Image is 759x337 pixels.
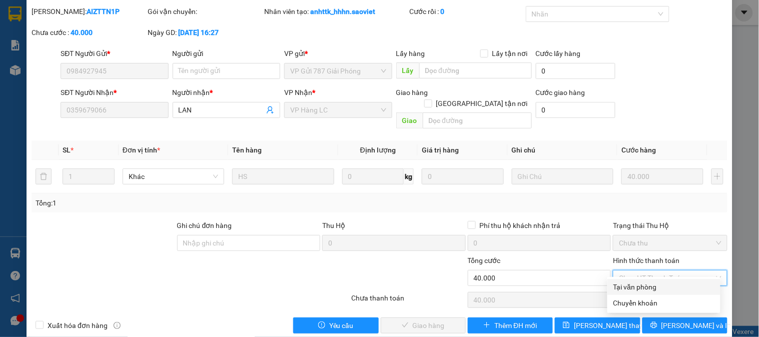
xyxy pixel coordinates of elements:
span: Định lượng [360,146,396,154]
img: logo.jpg [6,8,56,58]
b: anhttk_hhhn.saoviet [310,7,375,15]
button: printer[PERSON_NAME] và In [642,317,727,333]
input: 0 [422,168,504,184]
b: AIZTTN1P [87,7,120,15]
span: VP Gửi 787 Giải Phóng [290,63,386,78]
span: VP Hàng LC [290,102,386,117]
span: [GEOGRAPHIC_DATA] tận nơi [432,98,532,109]
div: VP gửi [284,48,392,59]
button: checkGiao hàng [381,317,466,333]
span: Giá trị hàng [422,146,459,154]
div: Cước rồi : [410,6,524,17]
span: Khác [129,169,218,184]
span: exclamation-circle [318,321,325,329]
h2: VP Nhận: VP 7 [PERSON_NAME] [53,58,242,121]
span: Thêm ĐH mới [494,320,537,331]
span: Thu Hộ [322,221,345,229]
button: plusThêm ĐH mới [468,317,553,333]
span: kg [404,168,414,184]
input: 0 [621,168,703,184]
label: Ghi chú đơn hàng [177,221,232,229]
input: Cước lấy hàng [536,63,616,79]
button: delete [36,168,52,184]
span: Yêu cầu [329,320,354,331]
button: plus [711,168,723,184]
div: Ngày GD: [148,27,262,38]
b: 40.000 [71,28,93,36]
div: Chuyển khoản [613,297,714,308]
span: user-add [266,106,274,114]
span: SL [63,146,71,154]
b: Sao Việt [61,23,122,40]
span: info-circle [114,322,121,329]
span: Đơn vị tính [123,146,160,154]
span: Giao hàng [396,88,428,96]
span: VP Nhận [284,88,312,96]
div: SĐT Người Gửi [61,48,168,59]
label: Hình thức thanh toán [613,256,679,264]
span: Chọn HT Thanh Toán [619,270,721,285]
div: Chưa thanh toán [350,292,466,310]
input: Dọc đường [423,112,532,128]
span: [PERSON_NAME] và In [661,320,731,331]
input: Dọc đường [419,62,532,78]
div: Người nhận [173,87,280,98]
label: Cước lấy hàng [536,49,581,57]
span: Tổng cước [468,256,501,264]
span: Lấy tận nơi [488,48,532,59]
input: Ghi chú đơn hàng [177,235,321,251]
span: Giao [396,112,423,128]
span: Lấy [396,62,419,78]
label: Cước giao hàng [536,88,585,96]
div: SĐT Người Nhận [61,87,168,98]
div: Tổng: 1 [36,197,294,208]
input: Ghi Chú [512,168,613,184]
div: Chưa cước : [32,27,146,38]
b: [DATE] 16:27 [179,28,219,36]
span: Tên hàng [232,146,262,154]
span: Cước hàng [621,146,656,154]
span: Phí thu hộ khách nhận trả [476,220,565,231]
input: VD: Bàn, Ghế [232,168,334,184]
span: Chưa thu [619,235,721,250]
th: Ghi chú [508,140,617,160]
span: Lấy hàng [396,49,425,57]
div: Người gửi [173,48,280,59]
span: plus [483,321,490,329]
div: Gói vận chuyển: [148,6,262,17]
span: Xuất hóa đơn hàng [44,320,112,331]
span: printer [650,321,657,329]
button: exclamation-circleYêu cầu [293,317,378,333]
span: save [563,321,570,329]
div: Nhân viên tạo: [264,6,408,17]
button: save[PERSON_NAME] thay đổi [555,317,640,333]
input: Cước giao hàng [536,102,616,118]
h2: ANVJ74GJ [6,58,81,74]
div: Tại văn phòng [613,281,714,292]
div: Trạng thái Thu Hộ [613,220,727,231]
b: [DOMAIN_NAME] [134,8,242,24]
span: [PERSON_NAME] thay đổi [574,320,654,331]
b: 0 [441,7,445,15]
div: [PERSON_NAME]: [32,6,146,17]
